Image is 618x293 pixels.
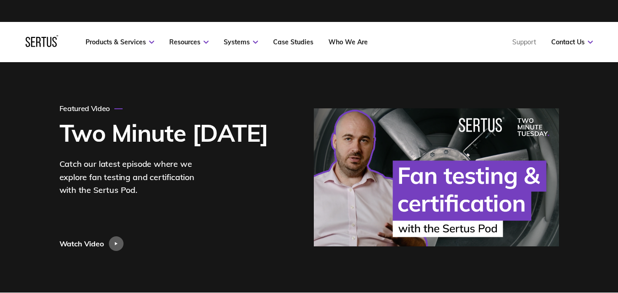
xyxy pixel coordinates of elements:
div: Featured Video [59,104,123,113]
a: Resources [169,38,209,46]
h1: Two Minute [DATE] [59,120,268,146]
a: Case Studies [273,38,313,46]
a: Who We Are [328,38,368,46]
div: Catch our latest episode where we explore fan testing and certification with the Sertus Pod. [59,158,210,197]
a: Systems [224,38,258,46]
a: Contact Us [551,38,593,46]
a: Support [512,38,536,46]
div: Watch Video [59,236,104,251]
a: Products & Services [86,38,154,46]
